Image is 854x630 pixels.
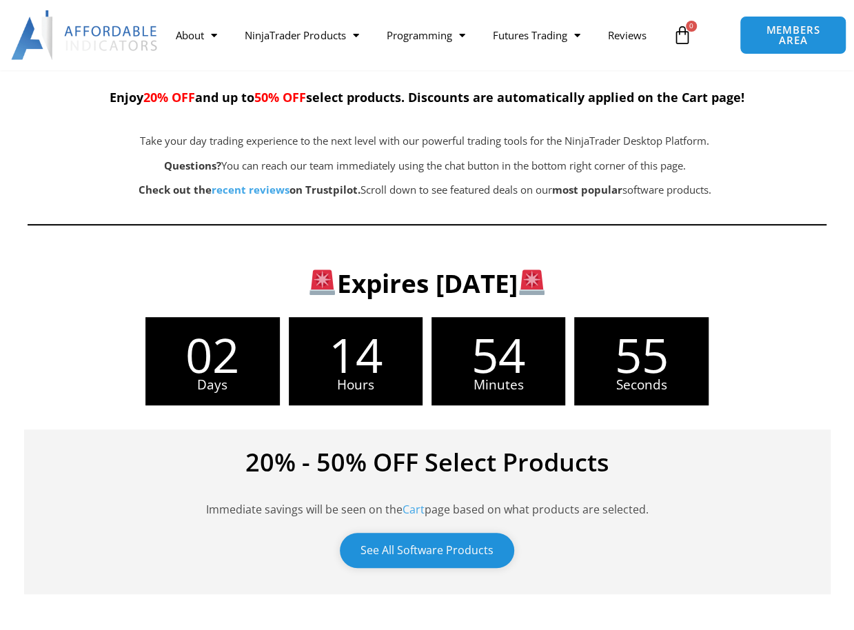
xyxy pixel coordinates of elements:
span: Seconds [574,378,708,392]
p: Immediate savings will be seen on the page based on what products are selected. [45,482,810,519]
span: 02 [145,331,279,378]
span: Minutes [431,378,565,392]
span: Hours [289,378,423,392]
a: MEMBERS AREA [740,16,847,54]
a: Futures Trading [478,19,593,51]
a: See All Software Products [340,533,514,568]
p: Scroll down to see featured deals on our software products. [96,181,753,200]
a: About [162,19,231,51]
h4: 20% - 50% OFF Select Products [45,450,810,475]
a: NinjaTrader Products [231,19,372,51]
span: 20% OFF [143,89,195,105]
span: 14 [289,331,423,378]
span: Take your day trading experience to the next level with our powerful trading tools for the NinjaT... [140,134,709,148]
nav: Menu [162,19,666,51]
b: most popular [551,183,622,196]
span: Enjoy and up to select products. Discounts are automatically applied on the Cart page! [110,89,744,105]
strong: Check out the on Trustpilot. [138,183,360,196]
a: Cart [403,502,425,517]
a: 0 [652,15,713,55]
img: 🚨 [519,270,545,295]
p: You can reach our team immediately using the chat button in the bottom right corner of this page. [96,156,753,176]
span: 50% OFF [254,89,306,105]
span: 54 [431,331,565,378]
span: Days [145,378,279,392]
strong: Questions? [163,159,221,172]
h3: Expires [DATE] [7,267,847,300]
span: 0 [686,21,697,32]
span: MEMBERS AREA [754,25,833,45]
img: LogoAI | Affordable Indicators – NinjaTrader [11,10,159,60]
a: recent reviews [211,183,289,196]
a: Reviews [593,19,660,51]
img: 🚨 [309,270,335,295]
span: 55 [574,331,708,378]
a: Programming [372,19,478,51]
